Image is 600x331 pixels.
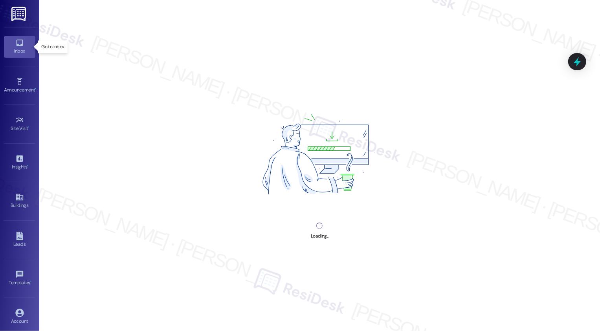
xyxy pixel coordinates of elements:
[4,113,35,135] a: Site Visit •
[27,163,28,168] span: •
[4,36,35,57] a: Inbox
[4,306,35,327] a: Account
[35,86,36,91] span: •
[4,190,35,212] a: Buildings
[41,44,64,50] p: Go to Inbox
[4,152,35,173] a: Insights •
[4,229,35,251] a: Leads
[4,268,35,289] a: Templates •
[30,279,31,284] span: •
[311,232,328,240] div: Loading...
[28,124,29,130] span: •
[11,7,28,21] img: ResiDesk Logo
